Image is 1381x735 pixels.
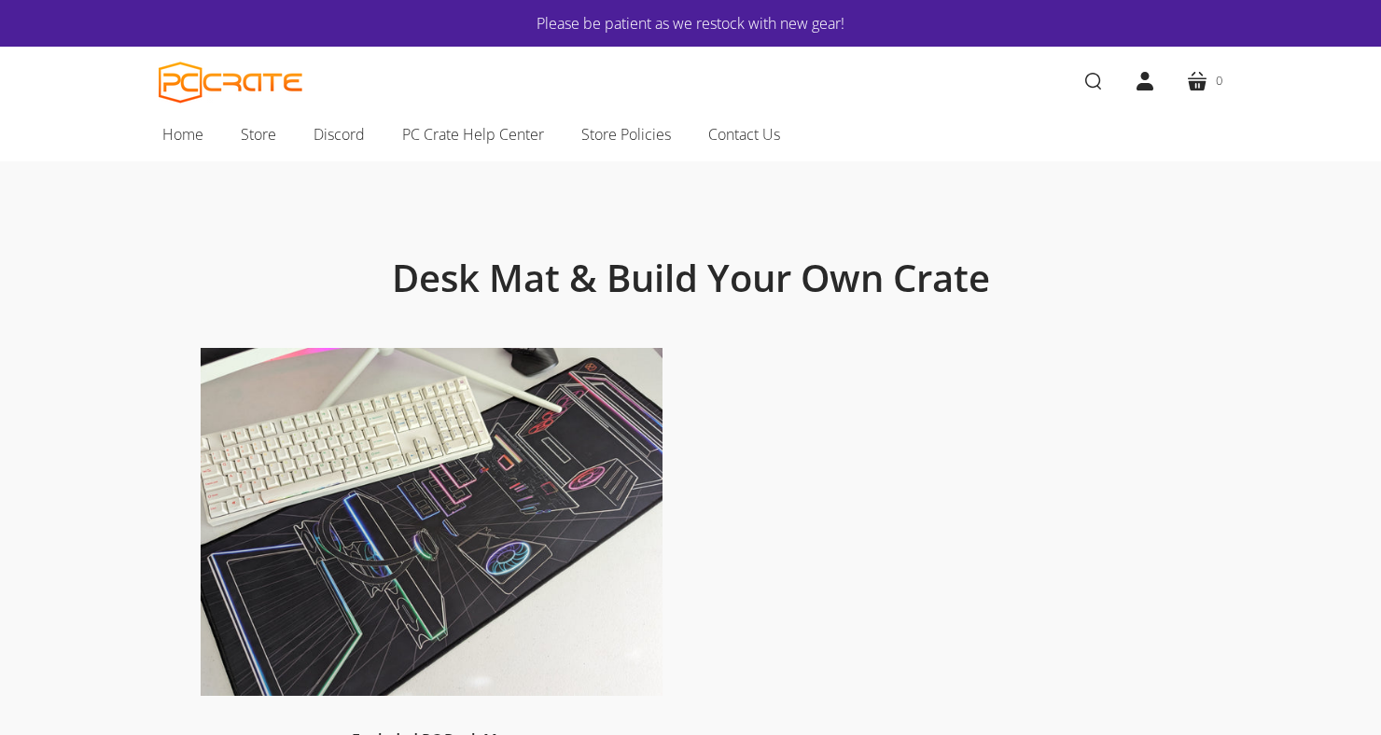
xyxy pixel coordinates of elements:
h1: Desk Mat & Build Your Own Crate [243,255,1138,301]
a: Discord [295,115,384,154]
span: Store [241,122,276,146]
nav: Main navigation [131,115,1250,161]
a: PC CRATE [159,62,303,104]
a: Contact Us [690,115,799,154]
span: Home [162,122,203,146]
span: PC Crate Help Center [402,122,544,146]
a: Store Policies [563,115,690,154]
a: 0 [1171,55,1237,107]
a: PC Crate Help Center [384,115,563,154]
span: Store Policies [581,122,671,146]
span: 0 [1216,71,1222,90]
img: Desk mat on desk with keyboard, monitor, and mouse. [201,348,663,696]
span: Contact Us [708,122,780,146]
a: Home [144,115,222,154]
a: Store [222,115,295,154]
a: Please be patient as we restock with new gear! [215,11,1166,35]
span: Discord [314,122,365,146]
